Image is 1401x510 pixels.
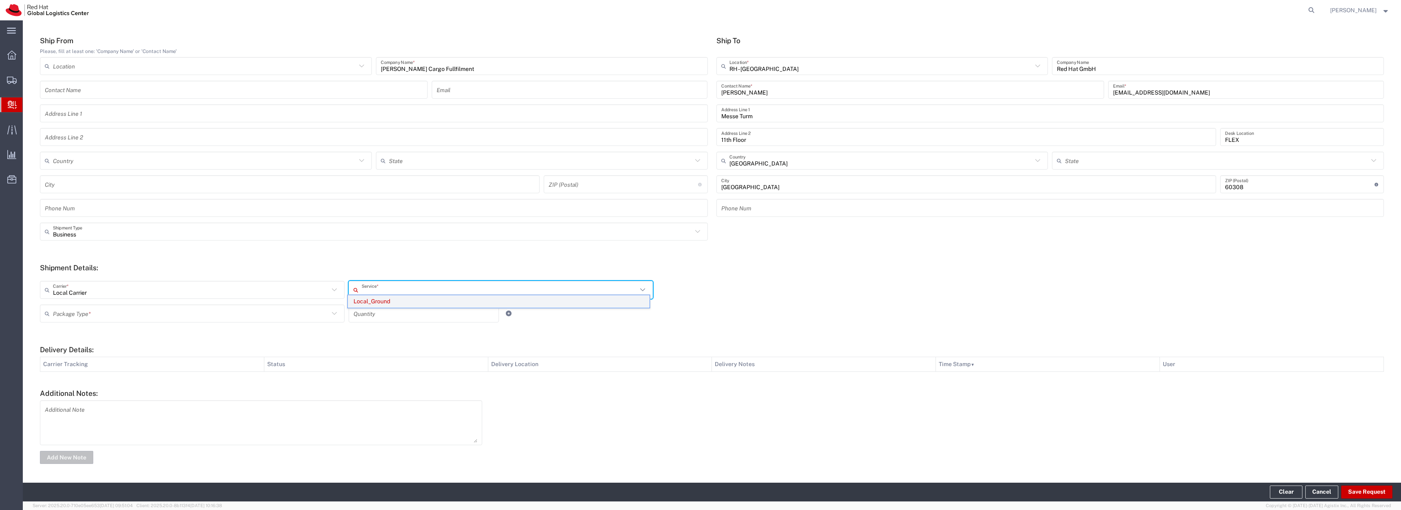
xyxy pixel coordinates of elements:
[1330,5,1390,15] button: [PERSON_NAME]
[712,357,936,372] th: Delivery Notes
[33,503,133,508] span: Server: 2025.20.0-710e05ee653
[1305,486,1338,499] a: Cancel
[40,36,708,45] h5: Ship From
[936,357,1160,372] th: Time Stamp
[716,36,1384,45] h5: Ship To
[1160,357,1384,372] th: User
[1266,502,1391,509] span: Copyright © [DATE]-[DATE] Agistix Inc., All Rights Reserved
[6,4,89,16] img: logo
[40,389,1384,397] h5: Additional Notes:
[1341,486,1392,499] button: Save Request
[1330,6,1377,15] span: Sondos Elgendy
[348,295,649,308] span: Local_Ground
[40,357,1384,372] table: Delivery Details:
[40,345,1384,354] h5: Delivery Details:
[190,503,222,508] span: [DATE] 10:16:38
[40,48,708,55] div: Please, fill at least one: 'Company Name' or 'Contact Name'
[100,503,133,508] span: [DATE] 09:51:04
[503,308,514,319] a: Add Item
[40,263,1384,272] h5: Shipment Details:
[488,357,712,372] th: Delivery Location
[264,357,488,372] th: Status
[136,503,222,508] span: Client: 2025.20.0-8b113f4
[1270,486,1302,499] button: Clear
[40,357,264,372] th: Carrier Tracking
